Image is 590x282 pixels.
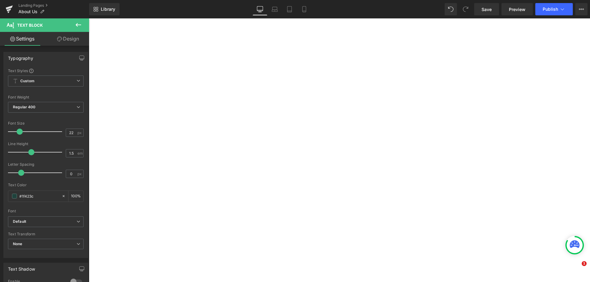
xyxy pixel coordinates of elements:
[19,193,59,199] input: Color
[8,162,84,167] div: Letter Spacing
[482,6,492,13] span: Save
[297,3,312,15] a: Mobile
[8,183,84,187] div: Text Color
[101,6,115,12] span: Library
[253,3,267,15] a: Desktop
[46,32,90,46] a: Design
[77,172,83,176] span: px
[17,23,43,28] span: Text Block
[8,52,33,61] div: Typography
[20,79,34,84] b: Custom
[282,3,297,15] a: Tablet
[13,219,26,224] i: Default
[77,131,83,135] span: px
[502,3,533,15] a: Preview
[8,142,84,146] div: Line Height
[8,232,84,236] div: Text Transform
[13,105,36,109] b: Regular 400
[582,261,587,266] span: 1
[69,191,83,202] div: %
[569,261,584,276] iframe: Intercom live chat
[77,151,83,155] span: em
[575,3,588,15] button: More
[8,121,84,126] div: Font Size
[8,68,84,73] div: Text Styles
[8,209,84,213] div: Font
[18,9,37,14] span: About Us
[535,3,573,15] button: Publish
[13,241,22,246] b: None
[543,7,558,12] span: Publish
[509,6,525,13] span: Preview
[267,3,282,15] a: Laptop
[8,95,84,99] div: Font Weight
[18,3,89,8] a: Landing Pages
[459,3,472,15] button: Redo
[8,263,35,272] div: Text Shadow
[89,3,120,15] a: New Library
[445,3,457,15] button: Undo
